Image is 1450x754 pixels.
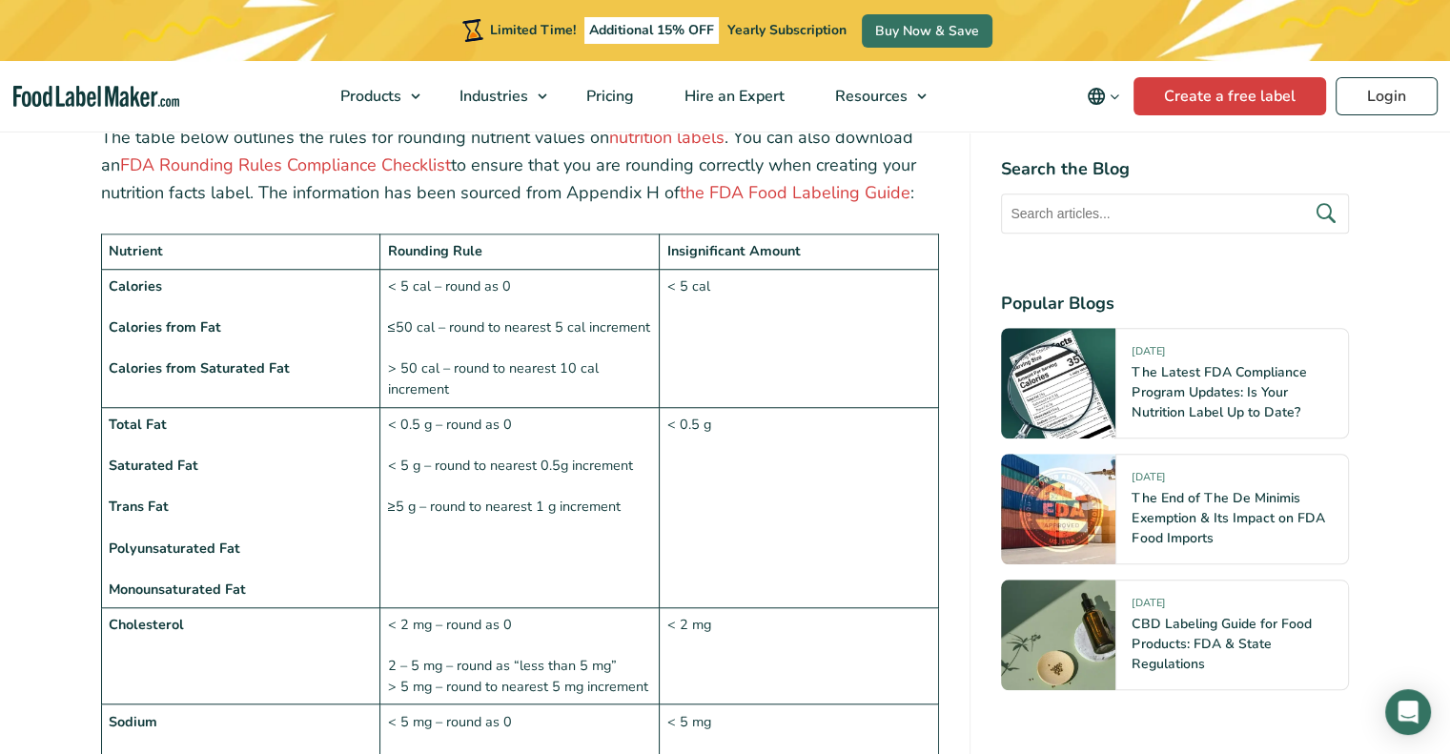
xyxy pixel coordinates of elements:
span: [DATE] [1132,344,1164,366]
h4: Popular Blogs [1001,291,1349,316]
strong: Monounsaturated Fat [109,580,246,599]
a: Products [316,61,430,132]
h4: Search the Blog [1001,156,1349,182]
span: [DATE] [1132,596,1164,618]
a: Login [1336,77,1438,115]
strong: Insignificant Amount [667,241,801,260]
td: < 5 cal – round as 0 ≤50 cal – round to nearest 5 cal increment > 50 cal – round to nearest 10 ca... [380,269,660,407]
p: The table below outlines the rules for rounding nutrient values on . You can also download an to ... [101,124,940,206]
strong: Calories [109,276,162,295]
strong: Rounding Rule [388,241,482,260]
a: CBD Labeling Guide for Food Products: FDA & State Regulations [1132,615,1311,673]
strong: Saturated Fat [109,456,198,475]
a: The End of The De Minimis Exemption & Its Impact on FDA Food Imports [1132,489,1324,547]
span: Products [335,86,403,107]
strong: Sodium [109,712,157,731]
td: < 0.5 g – round as 0 < 5 g – round to nearest 0.5g increment ≥5 g – round to nearest 1 g increment [380,407,660,607]
td: < 0.5 g [660,407,939,607]
span: Industries [454,86,530,107]
span: Limited Time! [490,21,576,39]
button: Change language [1073,77,1133,115]
a: FDA Rounding Rules Compliance Checklist [120,153,451,176]
a: nutrition labels [609,126,725,149]
a: Hire an Expert [660,61,806,132]
strong: Trans Fat [109,497,169,516]
strong: Polyunsaturated Fat [109,539,240,558]
strong: Nutrient [109,241,163,260]
a: Resources [810,61,936,132]
a: Food Label Maker homepage [13,86,179,108]
span: Additional 15% OFF [584,17,719,44]
td: < 2 mg [660,607,939,704]
a: Industries [435,61,557,132]
span: Pricing [581,86,636,107]
a: Create a free label [1133,77,1326,115]
div: Open Intercom Messenger [1385,689,1431,735]
td: < 5 cal [660,269,939,407]
a: Pricing [562,61,655,132]
input: Search articles... [1001,194,1349,234]
span: Resources [829,86,909,107]
strong: Calories from Saturated Fat [109,358,290,377]
span: Hire an Expert [679,86,786,107]
a: the FDA Food Labeling Guide [680,181,910,204]
a: The Latest FDA Compliance Program Updates: Is Your Nutrition Label Up to Date? [1132,363,1306,421]
span: Yearly Subscription [727,21,847,39]
span: [DATE] [1132,470,1164,492]
strong: Cholesterol [109,615,184,634]
td: < 2 mg – round as 0 2 – 5 mg – round as “less than 5 mg” > 5 mg – round to nearest 5 mg increment [380,607,660,704]
strong: Calories from Fat [109,317,221,336]
a: Buy Now & Save [862,14,992,48]
strong: Total Fat [109,415,167,434]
